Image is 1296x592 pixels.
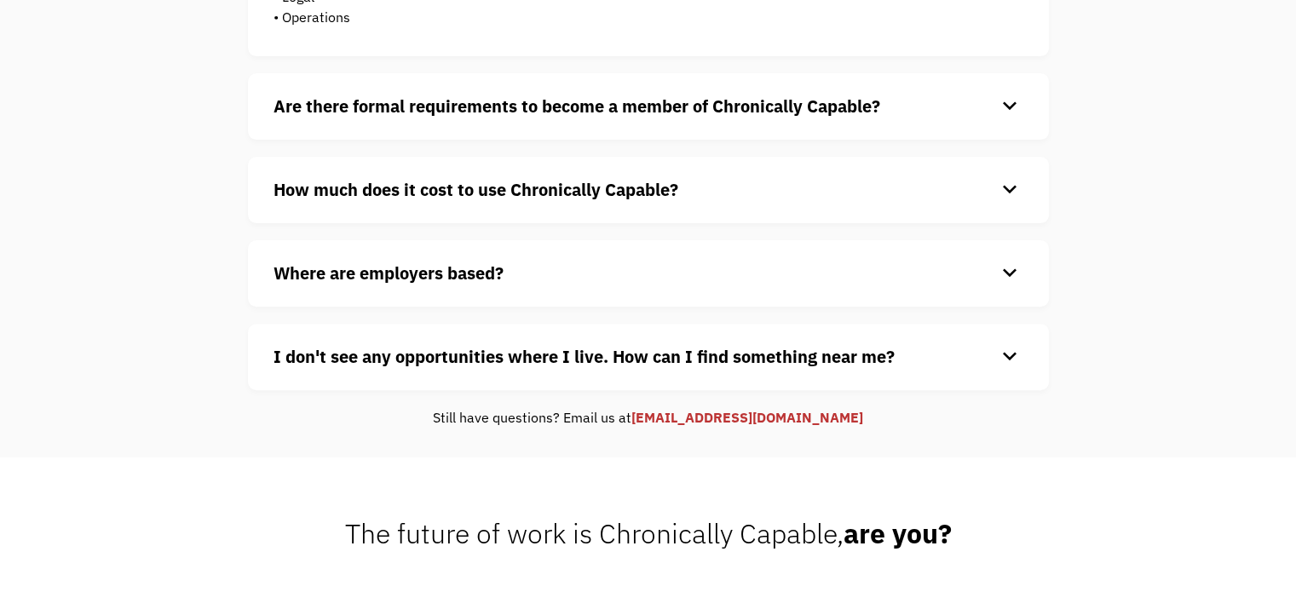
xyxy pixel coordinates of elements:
[996,261,1023,286] div: keyboard_arrow_down
[996,94,1023,119] div: keyboard_arrow_down
[274,178,678,201] strong: How much does it cost to use Chronically Capable?
[274,262,504,285] strong: Where are employers based?
[274,95,880,118] strong: Are there formal requirements to become a member of Chronically Capable?
[996,344,1023,370] div: keyboard_arrow_down
[996,177,1023,203] div: keyboard_arrow_down
[631,409,863,426] a: [EMAIL_ADDRESS][DOMAIN_NAME]
[248,407,1049,428] div: Still have questions? Email us at
[274,345,895,368] strong: I don't see any opportunities where I live. How can I find something near me?
[844,515,952,551] strong: are you?
[345,515,952,551] span: The future of work is Chronically Capable,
